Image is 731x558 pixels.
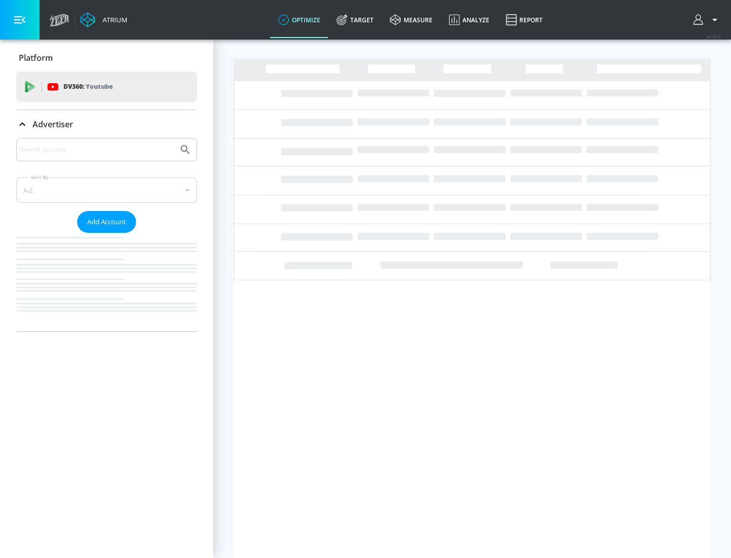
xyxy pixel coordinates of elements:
a: Atrium [80,12,127,27]
div: A-Z [16,178,197,203]
a: measure [382,2,441,38]
input: Search by name [20,143,174,156]
button: Add Account [77,211,136,233]
p: Advertiser [32,119,73,130]
div: Platform [16,44,197,72]
div: DV360: Youtube [16,72,197,102]
a: optimize [270,2,328,38]
label: Sort By [29,174,51,181]
a: Target [328,2,382,38]
div: Advertiser [16,138,197,331]
p: Youtube [86,81,113,92]
span: v 4.33.5 [707,33,721,39]
div: Advertiser [16,110,197,138]
a: Analyze [441,2,497,38]
p: DV360: [63,81,113,92]
div: Atrium [98,15,127,24]
a: Report [497,2,551,38]
nav: list of Advertiser [16,233,197,331]
span: Add Account [87,216,126,228]
p: Platform [19,52,53,63]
